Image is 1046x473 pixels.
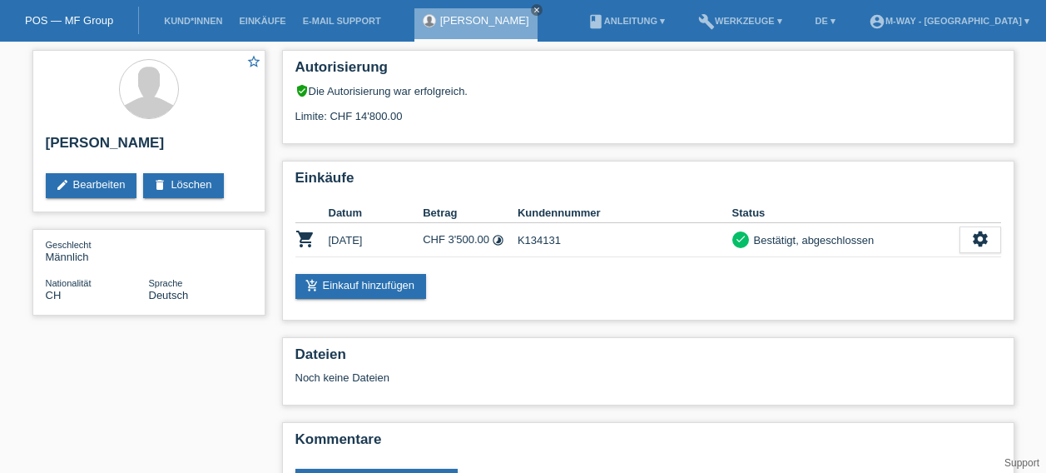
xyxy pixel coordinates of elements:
i: build [698,13,715,30]
a: account_circlem-way - [GEOGRAPHIC_DATA] ▾ [860,16,1038,26]
a: DE ▾ [807,16,844,26]
i: POSP00015004 [295,229,315,249]
i: account_circle [869,13,885,30]
i: delete [153,178,166,192]
h2: Einkäufe [295,170,1001,195]
h2: Dateien [295,346,1001,371]
h2: [PERSON_NAME] [46,135,252,160]
div: Limite: CHF 14'800.00 [295,97,1001,122]
a: close [531,4,543,16]
div: Männlich [46,238,149,263]
a: Kund*innen [156,16,231,26]
a: buildWerkzeuge ▾ [690,16,791,26]
i: star_border [246,54,261,69]
span: Deutsch [149,289,189,301]
a: star_border [246,54,261,72]
td: [DATE] [329,223,424,257]
a: Einkäufe [231,16,294,26]
a: editBearbeiten [46,173,137,198]
i: verified_user [295,84,309,97]
div: Die Autorisierung war erfolgreich. [295,84,1001,97]
a: POS — MF Group [25,14,113,27]
h2: Autorisierung [295,59,1001,84]
th: Betrag [423,203,518,223]
i: add_shopping_cart [305,279,319,292]
span: Schweiz [46,289,62,301]
a: add_shopping_cartEinkauf hinzufügen [295,274,427,299]
td: CHF 3'500.00 [423,223,518,257]
th: Datum [329,203,424,223]
div: Bestätigt, abgeschlossen [749,232,875,249]
th: Status [732,203,959,223]
a: Support [1004,457,1039,469]
span: Geschlecht [46,240,92,250]
i: check [735,233,746,245]
a: deleteLöschen [143,173,223,198]
i: settings [971,230,989,248]
h2: Kommentare [295,431,1001,456]
i: edit [56,178,69,192]
th: Kundennummer [518,203,732,223]
a: E-Mail Support [295,16,389,26]
span: Nationalität [46,278,92,288]
i: 12 Raten [492,234,504,246]
td: K134131 [518,223,732,257]
span: Sprache [149,278,183,288]
a: [PERSON_NAME] [440,14,529,27]
div: Noch keine Dateien [295,371,804,384]
a: bookAnleitung ▾ [579,16,673,26]
i: book [587,13,604,30]
i: close [533,6,541,14]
